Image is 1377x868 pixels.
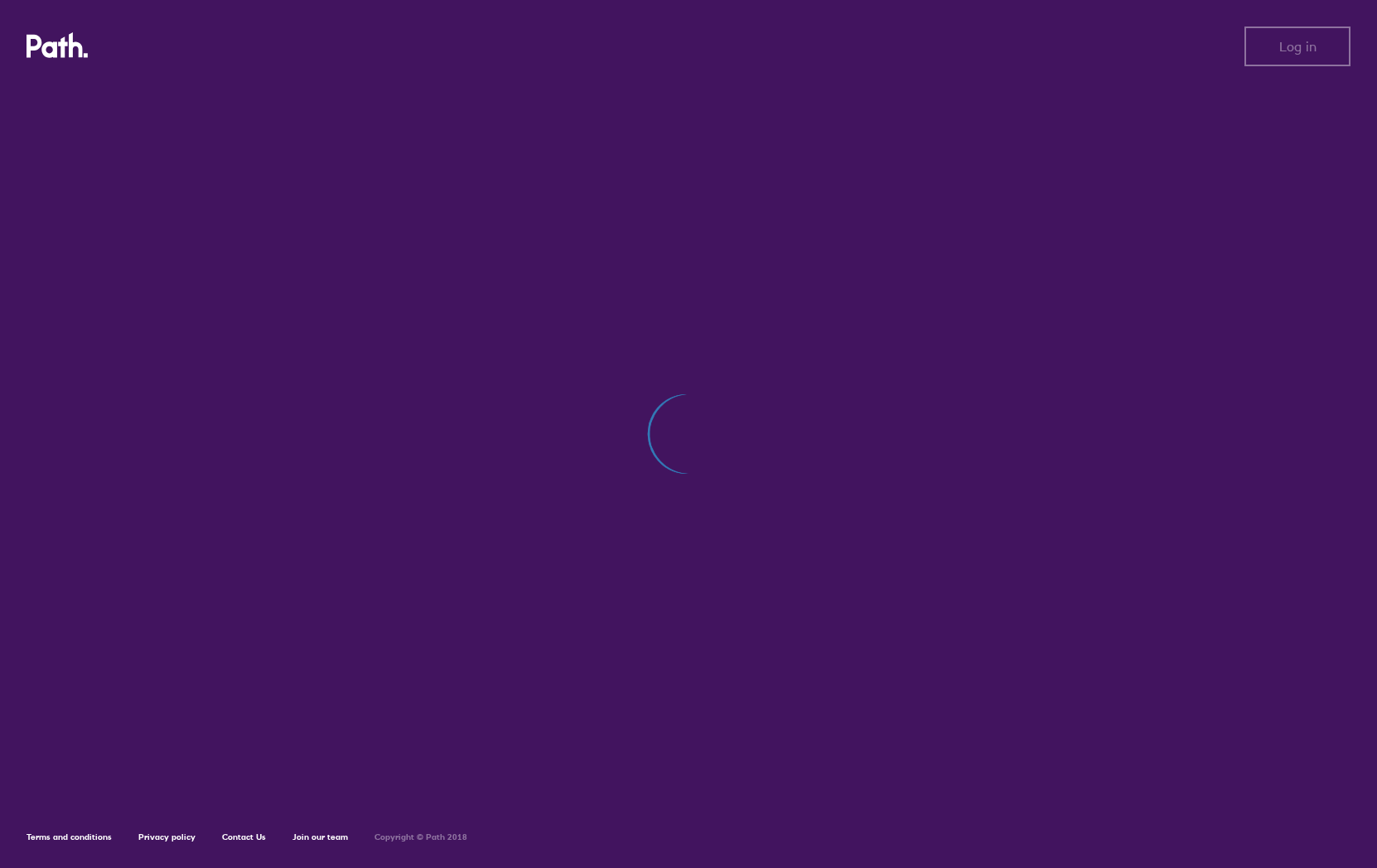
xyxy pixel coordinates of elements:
span: Log in [1279,39,1317,54]
a: Privacy policy [138,832,196,842]
a: Terms and conditions [27,832,112,842]
a: Contact Us [222,832,266,842]
button: Log in [1244,27,1350,66]
h6: Copyright © Path 2018 [374,832,467,842]
a: Join our team [292,832,348,842]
